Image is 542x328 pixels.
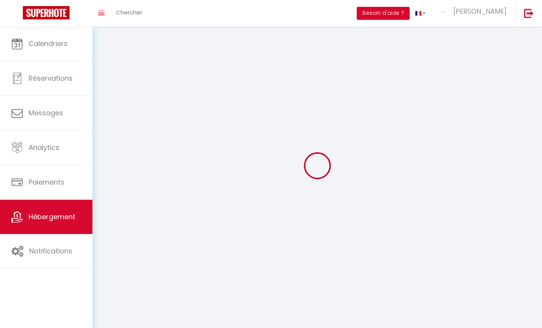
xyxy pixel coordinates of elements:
[29,108,63,118] span: Messages
[29,73,73,83] span: Réservations
[6,3,29,26] button: Open LiveChat chat widget
[453,6,507,16] span: [PERSON_NAME]
[437,8,448,15] img: ...
[23,6,70,19] img: Super Booking
[116,8,142,16] span: Chercher
[29,212,75,221] span: Hébergement
[29,246,72,256] span: Notifications
[357,7,410,20] button: Besoin d'aide ?
[29,39,68,48] span: Calendriers
[29,177,64,187] span: Paiements
[29,143,59,152] span: Analytics
[524,8,534,18] img: logout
